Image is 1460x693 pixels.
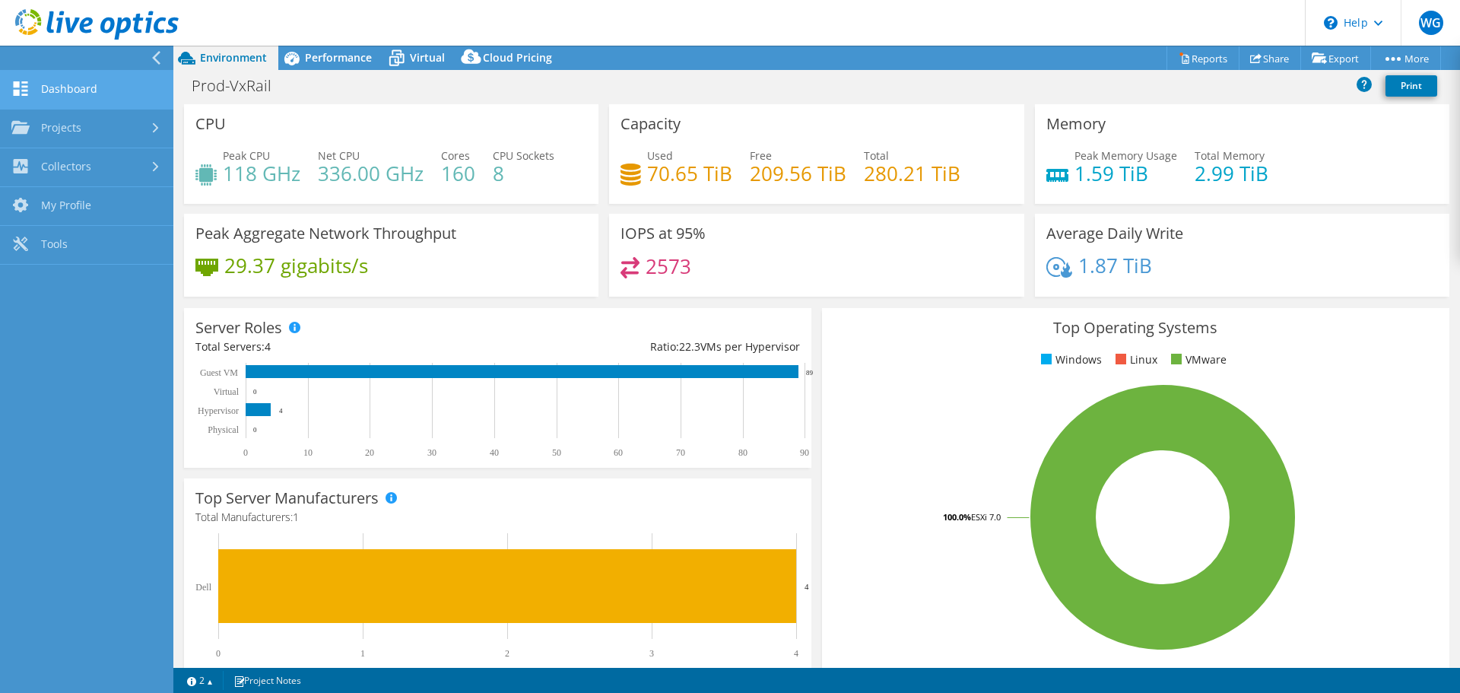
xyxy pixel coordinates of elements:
span: CPU Sockets [493,148,554,163]
text: 30 [427,447,436,458]
a: Reports [1166,46,1239,70]
h4: Total Manufacturers: [195,509,800,526]
text: Virtual [214,386,240,397]
text: 80 [738,447,747,458]
h3: IOPS at 95% [620,225,706,242]
span: Peak CPU [223,148,270,163]
text: 20 [365,447,374,458]
span: Free [750,148,772,163]
a: Print [1385,75,1437,97]
h4: 209.56 TiB [750,165,846,182]
text: 4 [805,582,809,591]
text: 0 [253,426,257,434]
h4: 8 [493,165,554,182]
span: Peak Memory Usage [1074,148,1177,163]
h3: Top Server Manufacturers [195,490,379,507]
text: Physical [208,424,239,435]
div: Total Servers: [195,339,497,355]
text: 90 [800,447,809,458]
div: Ratio: VMs per Hypervisor [497,339,799,355]
span: Used [647,148,673,163]
text: 3 [649,648,654,659]
span: Total [864,148,889,163]
text: 89 [806,369,814,377]
text: 0 [216,648,221,659]
li: VMware [1167,351,1227,368]
h4: 2.99 TiB [1195,165,1268,182]
svg: \n [1324,16,1338,30]
text: 10 [303,447,313,458]
h4: 118 GHz [223,165,300,182]
a: Share [1239,46,1301,70]
text: 50 [552,447,561,458]
span: Performance [305,50,372,65]
li: Windows [1037,351,1102,368]
h1: Prod-VxRail [185,78,295,94]
li: Linux [1112,351,1157,368]
text: Hypervisor [198,405,239,416]
h3: Peak Aggregate Network Throughput [195,225,456,242]
a: Export [1300,46,1371,70]
text: 70 [676,447,685,458]
a: Project Notes [223,671,312,690]
span: 22.3 [679,339,700,354]
h4: 2573 [646,258,691,275]
text: 4 [279,407,283,415]
text: 40 [490,447,499,458]
a: 2 [176,671,224,690]
text: Dell [195,582,211,593]
h4: 1.87 TiB [1078,257,1152,274]
a: More [1370,46,1441,70]
span: Total Memory [1195,148,1265,163]
h3: CPU [195,116,226,132]
h3: Average Daily Write [1046,225,1183,242]
span: 1 [293,510,299,524]
h3: Capacity [620,116,681,132]
text: 4 [794,648,798,659]
h4: 1.59 TiB [1074,165,1177,182]
h3: Server Roles [195,319,282,336]
h3: Memory [1046,116,1106,132]
h4: 70.65 TiB [647,165,732,182]
span: WG [1419,11,1443,35]
span: 4 [265,339,271,354]
h4: 280.21 TiB [864,165,960,182]
tspan: ESXi 7.0 [971,511,1001,523]
text: 1 [360,648,365,659]
span: Environment [200,50,267,65]
tspan: 100.0% [943,511,971,523]
text: 0 [243,447,248,458]
h4: 29.37 gigabits/s [224,257,368,274]
text: 60 [614,447,623,458]
span: Virtual [410,50,445,65]
h3: Top Operating Systems [833,319,1438,336]
text: 0 [253,388,257,396]
span: Cores [441,148,470,163]
h4: 160 [441,165,475,182]
span: Cloud Pricing [483,50,552,65]
h4: 336.00 GHz [318,165,424,182]
text: 2 [505,648,509,659]
text: Guest VM [200,367,238,378]
span: Net CPU [318,148,360,163]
